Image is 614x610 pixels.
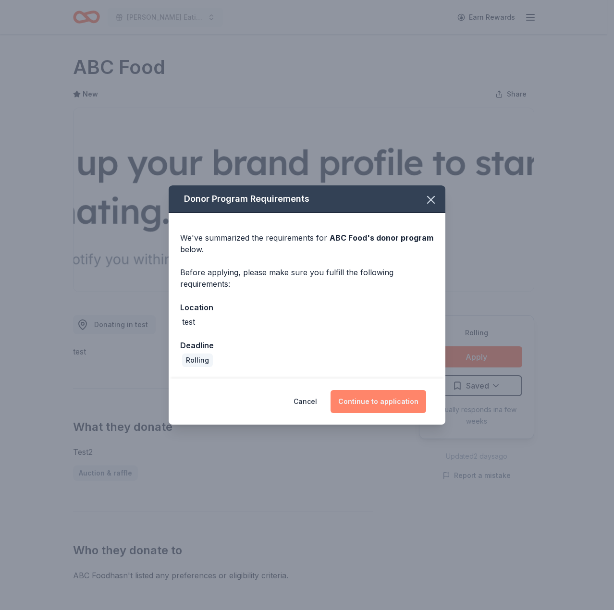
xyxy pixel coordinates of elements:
[182,316,195,328] div: test
[180,301,434,314] div: Location
[180,339,434,352] div: Deadline
[330,233,433,243] span: ABC Food 's donor program
[331,390,426,413] button: Continue to application
[294,390,317,413] button: Cancel
[180,267,434,290] div: Before applying, please make sure you fulfill the following requirements:
[169,185,445,213] div: Donor Program Requirements
[182,354,213,367] div: Rolling
[180,232,434,255] div: We've summarized the requirements for below.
